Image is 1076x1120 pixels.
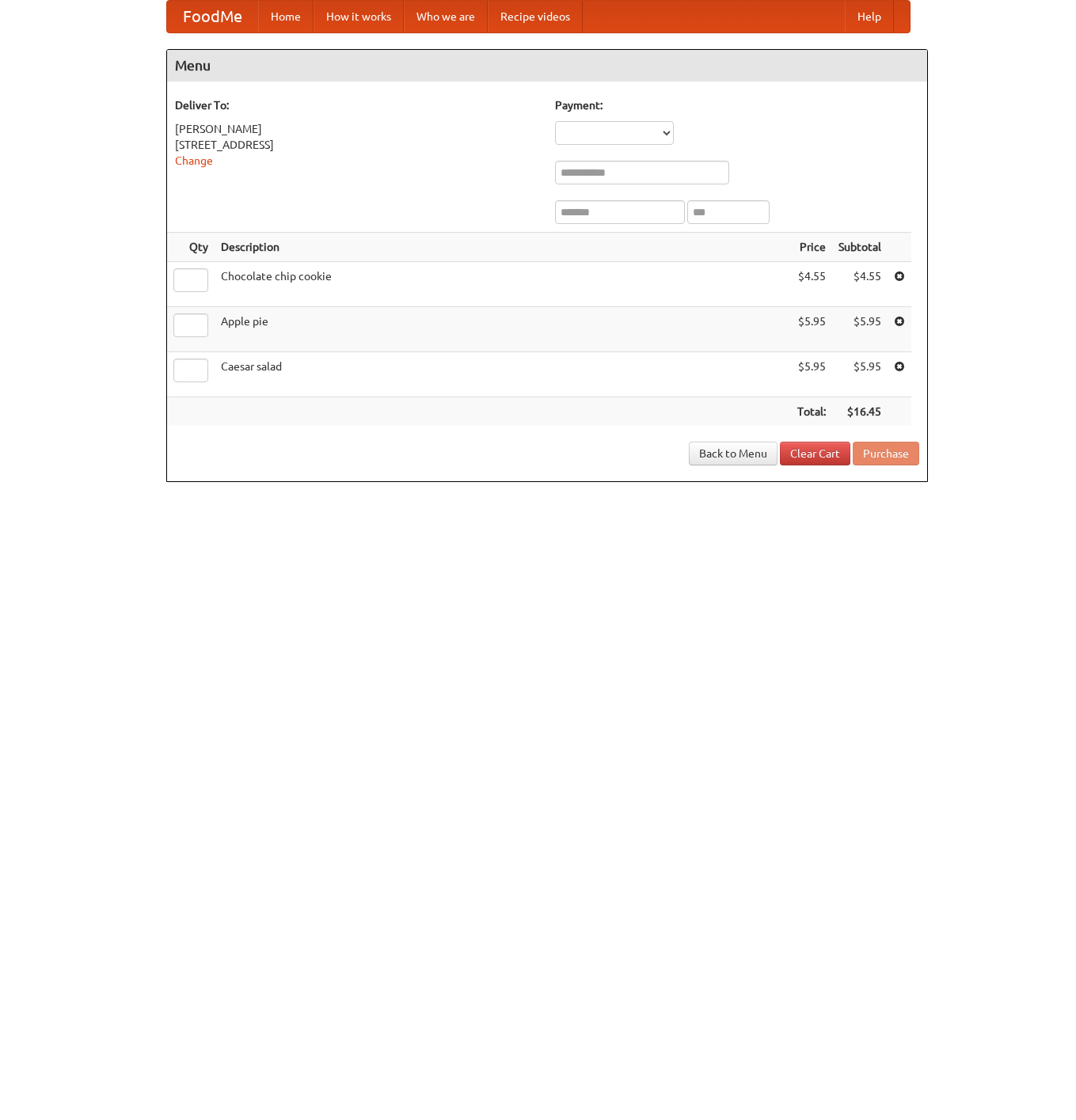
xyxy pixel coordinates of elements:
[215,233,791,262] th: Description
[853,442,919,465] button: Purchase
[832,352,888,397] td: $5.95
[791,262,832,307] td: $4.55
[832,262,888,307] td: $4.55
[175,121,539,137] div: [PERSON_NAME]
[832,233,888,262] th: Subtotal
[845,1,894,32] a: Help
[258,1,314,32] a: Home
[791,307,832,352] td: $5.95
[314,1,404,32] a: How it works
[555,97,919,113] h5: Payment:
[832,397,888,427] th: $16.45
[175,97,539,113] h5: Deliver To:
[215,307,791,352] td: Apple pie
[175,154,213,167] a: Change
[215,352,791,397] td: Caesar salad
[689,442,778,465] a: Back to Menu
[832,307,888,352] td: $5.95
[215,262,791,307] td: Chocolate chip cookie
[167,233,215,262] th: Qty
[791,233,832,262] th: Price
[488,1,583,32] a: Recipe videos
[167,50,927,82] h4: Menu
[791,352,832,397] td: $5.95
[791,397,832,427] th: Total:
[404,1,488,32] a: Who we are
[175,137,539,153] div: [STREET_ADDRESS]
[780,442,850,465] a: Clear Cart
[167,1,258,32] a: FoodMe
